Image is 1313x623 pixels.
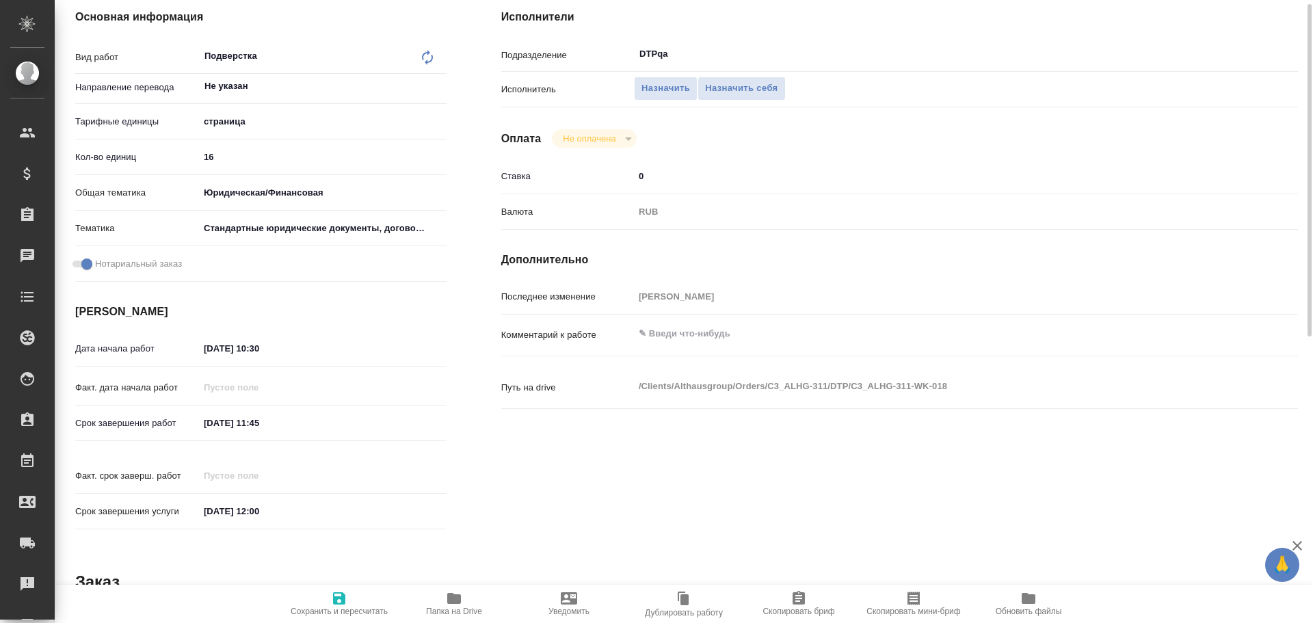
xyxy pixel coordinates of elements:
button: Скопировать бриф [741,585,856,623]
p: Дата начала работ [75,342,199,356]
span: Дублировать работу [645,608,723,618]
h4: Оплата [501,131,542,147]
button: Не оплачена [559,133,620,144]
input: Пустое поле [199,466,319,486]
button: Open [439,85,442,88]
input: ✎ Введи что-нибудь [199,501,319,521]
p: Срок завершения услуги [75,505,199,518]
button: Обновить файлы [971,585,1086,623]
input: Пустое поле [634,287,1232,306]
h4: Дополнительно [501,252,1298,268]
span: Уведомить [548,607,589,616]
span: Сохранить и пересчитать [291,607,388,616]
p: Тарифные единицы [75,115,199,129]
h2: Заказ [75,571,120,593]
input: ✎ Введи что-нибудь [634,166,1232,186]
span: Скопировать бриф [762,607,834,616]
div: RUB [634,200,1232,224]
div: страница [199,110,447,133]
p: Факт. срок заверш. работ [75,469,199,483]
span: Обновить файлы [996,607,1062,616]
p: Срок завершения работ [75,416,199,430]
h4: Исполнители [501,9,1298,25]
p: Вид работ [75,51,199,64]
p: Исполнитель [501,83,634,96]
p: Последнее изменение [501,290,634,304]
input: ✎ Введи что-нибудь [199,339,319,358]
button: Дублировать работу [626,585,741,623]
p: Ставка [501,170,634,183]
span: Папка на Drive [426,607,482,616]
div: Юридическая/Финансовая [199,181,447,204]
span: Назначить [641,81,690,96]
input: ✎ Введи что-нибудь [199,147,447,167]
button: Назначить себя [698,77,785,101]
button: Скопировать мини-бриф [856,585,971,623]
input: Пустое поле [199,377,319,397]
p: Факт. дата начала работ [75,381,199,395]
p: Путь на drive [501,381,634,395]
button: Папка на Drive [397,585,512,623]
p: Кол-во единиц [75,150,199,164]
h4: Основная информация [75,9,447,25]
p: Валюта [501,205,634,219]
div: Стандартные юридические документы, договоры, уставы [199,217,447,240]
p: Подразделение [501,49,634,62]
p: Направление перевода [75,81,199,94]
span: Назначить себя [705,81,778,96]
p: Общая тематика [75,186,199,200]
div: Не оплачена [552,129,636,148]
span: 🙏 [1271,551,1294,579]
p: Комментарий к работе [501,328,634,342]
span: Скопировать мини-бриф [866,607,960,616]
h4: [PERSON_NAME] [75,304,447,320]
button: Назначить [634,77,698,101]
input: ✎ Введи что-нибудь [199,413,319,433]
span: Нотариальный заказ [95,257,182,271]
button: Уведомить [512,585,626,623]
textarea: /Clients/Althausgroup/Orders/C3_ALHG-311/DTP/C3_ALHG-311-WK-018 [634,375,1232,398]
button: Сохранить и пересчитать [282,585,397,623]
p: Тематика [75,222,199,235]
button: 🙏 [1265,548,1299,582]
button: Open [1224,53,1227,55]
